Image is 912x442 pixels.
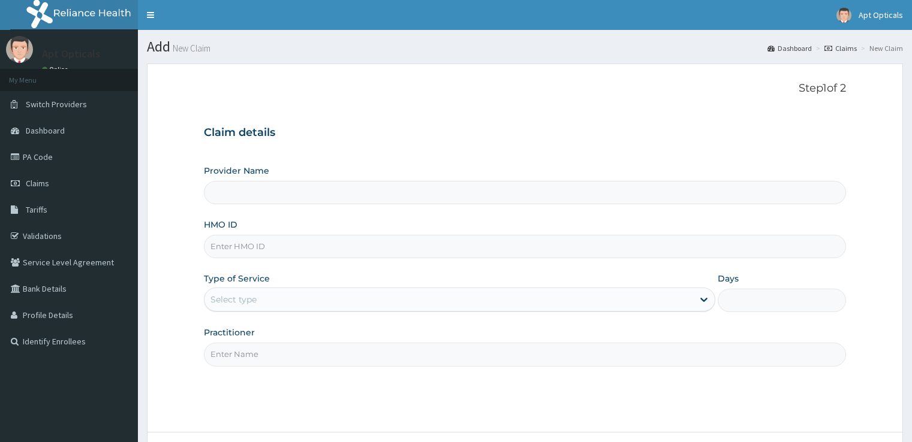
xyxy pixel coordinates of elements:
[204,235,845,258] input: Enter HMO ID
[6,36,33,63] img: User Image
[26,178,49,189] span: Claims
[204,126,845,140] h3: Claim details
[26,125,65,136] span: Dashboard
[718,273,739,284] label: Days
[859,10,903,20] span: Apt Opticals
[204,326,255,338] label: Practitioner
[204,82,845,95] p: Step 1 of 2
[26,204,47,215] span: Tariffs
[824,43,857,53] a: Claims
[767,43,812,53] a: Dashboard
[210,293,257,305] div: Select type
[836,8,851,23] img: User Image
[147,39,903,55] h1: Add
[26,99,87,110] span: Switch Providers
[204,219,237,231] label: HMO ID
[42,65,71,74] a: Online
[204,165,269,177] label: Provider Name
[170,44,210,53] small: New Claim
[204,273,270,284] label: Type of Service
[42,49,100,59] p: Apt Opticals
[858,43,903,53] li: New Claim
[204,343,845,366] input: Enter Name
